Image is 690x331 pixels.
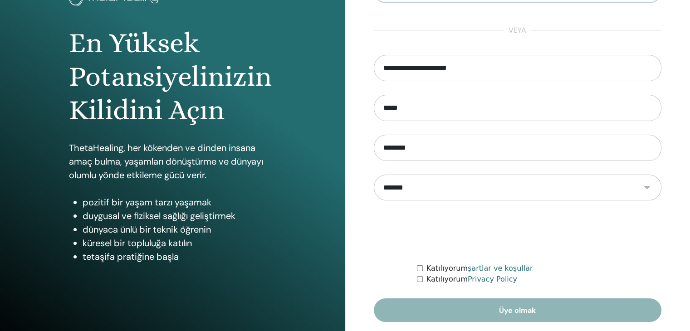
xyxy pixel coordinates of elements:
[83,195,276,209] li: pozitif bir yaşam tarzı yaşamak
[83,209,276,223] li: duygusal ve fiziksel sağlığı geliştirmek
[83,236,276,250] li: küresel bir topluluğa katılın
[468,264,533,273] a: şartlar ve koşullar
[69,26,276,127] h1: En Yüksek Potansiyelinizin Kilidini Açın
[468,275,517,283] a: Privacy Policy
[449,214,587,249] iframe: reCAPTCHA
[83,250,276,263] li: tetaşifa pratiğine başla
[83,223,276,236] li: dünyaca ünlü bir teknik öğrenin
[69,141,276,182] p: ThetaHealing, her kökenden ve dinden insana amaç bulma, yaşamları dönüştürme ve dünyayı olumlu yö...
[426,263,533,274] label: Katılıyorum
[504,25,531,36] span: veya
[426,274,517,285] label: Katılıyorum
